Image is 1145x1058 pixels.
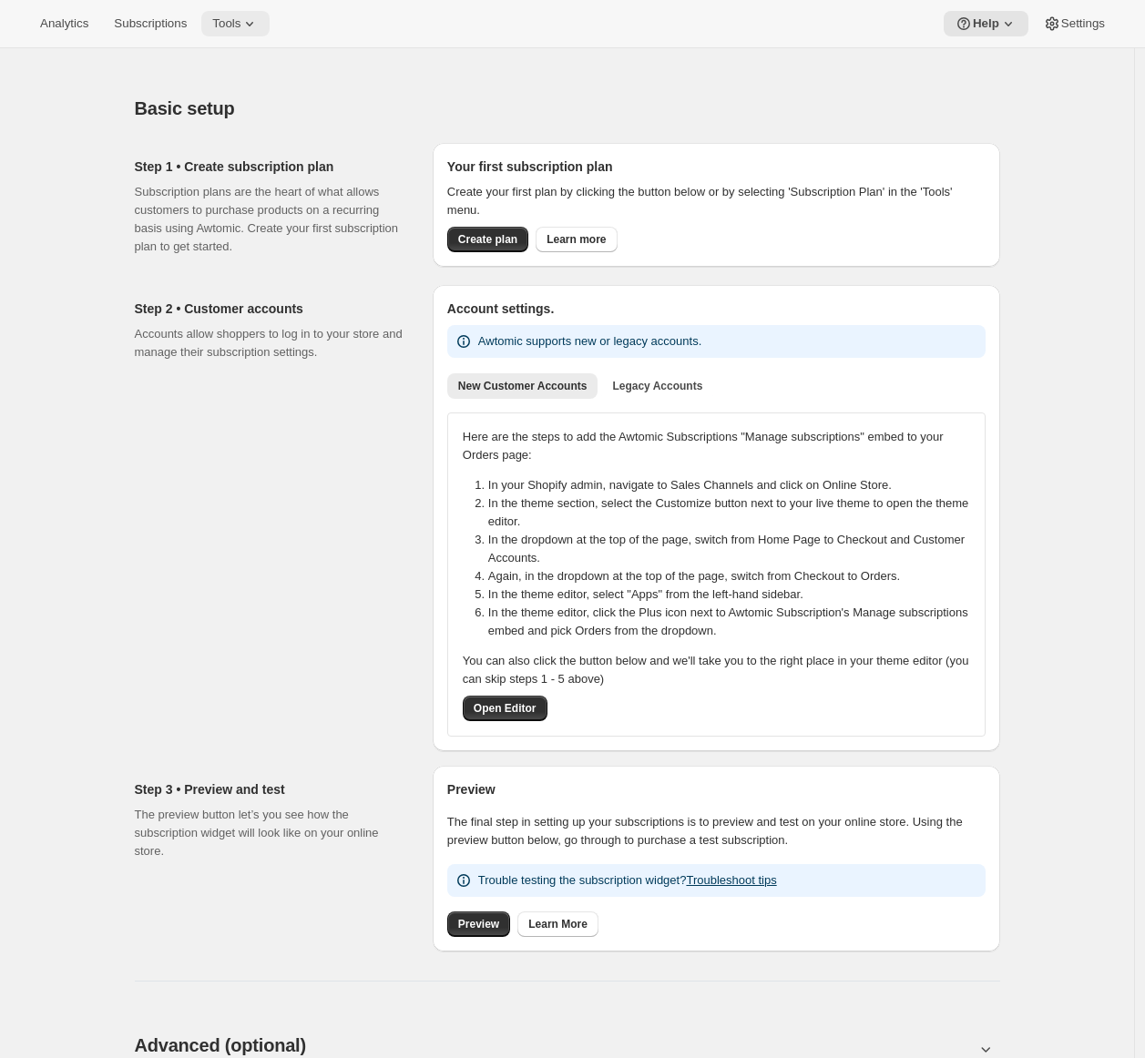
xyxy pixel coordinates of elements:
[135,300,404,318] h2: Step 2 • Customer accounts
[135,1035,306,1055] span: Advanced (optional)
[114,16,187,31] span: Subscriptions
[447,911,510,937] a: Preview
[488,531,981,567] li: In the dropdown at the top of the page, switch from Home Page to Checkout and Customer Accounts.
[547,232,606,247] span: Learn more
[612,379,702,393] span: Legacy Accounts
[447,183,986,219] p: Create your first plan by clicking the button below or by selecting 'Subscription Plan' in the 'T...
[135,806,404,860] p: The preview button let’s you see how the subscription widget will look like on your online store.
[447,780,986,799] h2: Preview
[29,11,99,36] button: Analytics
[447,158,986,176] h2: Your first subscription plan
[1061,16,1105,31] span: Settings
[1032,11,1116,36] button: Settings
[135,325,404,361] p: Accounts allow shoppers to log in to your store and manage their subscription settings.
[488,567,981,585] li: Again, in the dropdown at the top of the page, switch from Checkout to Orders.
[463,652,970,688] p: You can also click the button below and we'll take you to the right place in your theme editor (y...
[528,917,588,931] span: Learn More
[686,873,776,887] a: Troubleshoot tips
[447,373,598,399] button: New Customer Accounts
[447,813,986,849] p: The final step in setting up your subscriptions is to preview and test on your online store. Usin...
[201,11,270,36] button: Tools
[601,373,713,399] button: Legacy Accounts
[135,183,404,256] p: Subscription plans are the heart of what allows customers to purchase products on a recurring bas...
[458,379,588,393] span: New Customer Accounts
[135,780,404,799] h2: Step 3 • Preview and test
[488,585,981,604] li: In the theme editor, select "Apps" from the left-hand sidebar.
[447,227,528,252] button: Create plan
[463,696,547,721] button: Open Editor
[478,332,701,351] p: Awtomic supports new or legacy accounts.
[474,701,537,716] span: Open Editor
[478,871,777,890] p: Trouble testing the subscription widget?
[517,911,598,937] a: Learn More
[103,11,198,36] button: Subscriptions
[447,300,986,318] h2: Account settings.
[973,16,999,31] span: Help
[212,16,240,31] span: Tools
[536,227,617,252] a: Learn more
[944,11,1028,36] button: Help
[463,428,970,464] p: Here are the steps to add the Awtomic Subscriptions "Manage subscriptions" embed to your Orders p...
[488,476,981,494] li: In your Shopify admin, navigate to Sales Channels and click on Online Store.
[135,98,235,118] span: Basic setup
[488,604,981,640] li: In the theme editor, click the Plus icon next to Awtomic Subscription's Manage subscriptions embe...
[488,494,981,531] li: In the theme section, select the Customize button next to your live theme to open the theme editor.
[458,232,517,247] span: Create plan
[458,917,499,931] span: Preview
[40,16,88,31] span: Analytics
[135,158,404,176] h2: Step 1 • Create subscription plan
